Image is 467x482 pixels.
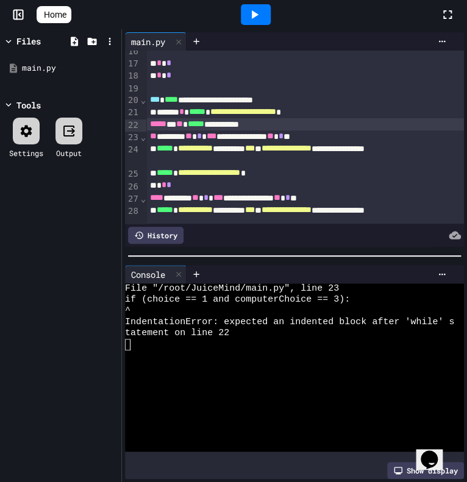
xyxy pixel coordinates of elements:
div: Files [16,35,41,48]
div: main.py [125,32,187,51]
div: 22 [125,119,140,132]
div: 18 [125,70,140,82]
span: if (choice == 1 and computerChoice == 3): [125,294,350,305]
span: Fold line [140,132,146,142]
div: 19 [125,83,140,95]
div: 25 [125,168,140,180]
span: ^ [125,305,130,316]
div: main.py [22,62,117,74]
div: 23 [125,132,140,144]
div: 26 [125,181,140,193]
span: tatement on line 22 [125,328,229,339]
div: Settings [9,147,43,158]
div: Console [125,265,187,283]
span: Fold line [140,95,146,105]
div: 21 [125,107,140,119]
div: 17 [125,58,140,70]
div: 24 [125,144,140,168]
iframe: chat widget [416,433,455,470]
a: Home [37,6,71,23]
div: 20 [125,94,140,107]
div: Tools [16,99,41,112]
span: IndentationError: expected an indented block after 'while' s [125,317,454,328]
div: Output [56,147,82,158]
span: Home [44,9,66,21]
div: History [128,227,184,244]
span: File "/root/JuiceMind/main.py", line 23 [125,283,339,294]
div: Show display [387,462,464,479]
span: Fold line [140,194,146,204]
div: 27 [125,193,140,205]
div: 28 [125,205,140,230]
div: Console [125,268,171,281]
div: 16 [125,46,140,58]
div: main.py [125,35,171,48]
